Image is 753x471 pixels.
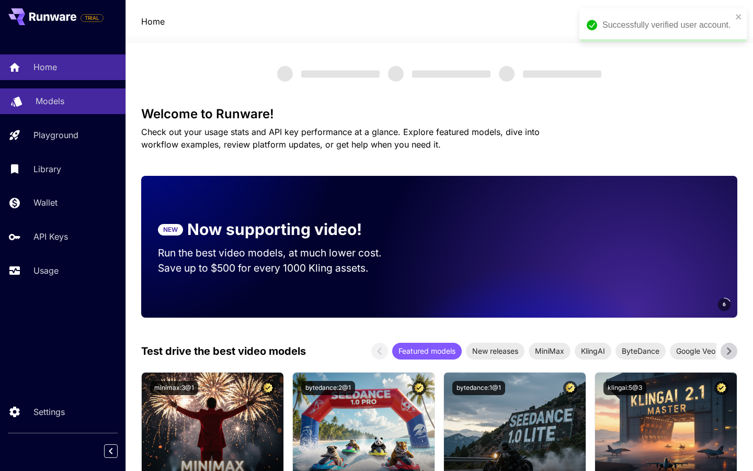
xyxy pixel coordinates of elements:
a: Home [141,15,165,28]
nav: breadcrumb [141,15,165,28]
p: Playground [33,129,78,141]
p: Wallet [33,196,58,209]
p: NEW [163,225,178,234]
span: Google Veo [670,345,722,356]
span: KlingAI [575,345,611,356]
button: Certified Model – Vetted for best performance and includes a commercial license. [412,381,426,395]
button: bytedance:2@1 [301,381,355,395]
button: Collapse sidebar [104,444,118,458]
button: Certified Model – Vetted for best performance and includes a commercial license. [261,381,275,395]
div: Successfully verified user account. [602,19,732,31]
div: MiniMax [529,343,571,360]
h3: Welcome to Runware! [141,107,737,121]
p: Save up to $500 for every 1000 Kling assets. [158,261,402,276]
span: Add your payment card to enable full platform functionality. [81,12,104,24]
p: Library [33,163,61,175]
div: New releases [466,343,524,360]
button: Certified Model – Vetted for best performance and includes a commercial license. [714,381,728,395]
button: Certified Model – Vetted for best performance and includes a commercial license. [563,381,577,395]
button: klingai:5@3 [603,381,646,395]
button: minimax:3@1 [150,381,198,395]
p: Now supporting video! [187,218,362,241]
button: bytedance:1@1 [452,381,505,395]
div: Collapse sidebar [112,442,125,461]
span: MiniMax [529,345,571,356]
span: Featured models [392,345,462,356]
p: API Keys [33,230,68,243]
span: 6 [723,300,726,308]
button: close [735,13,743,21]
span: New releases [466,345,524,356]
div: ByteDance [615,343,666,360]
p: Settings [33,406,65,418]
div: KlingAI [575,343,611,360]
p: Usage [33,264,59,277]
p: Models [36,95,64,107]
span: ByteDance [615,345,666,356]
div: Google Veo [670,343,722,360]
p: Run the best video models, at much lower cost. [158,245,402,261]
span: Check out your usage stats and API key performance at a glance. Explore featured models, dive int... [141,127,540,150]
span: TRIAL [81,14,103,22]
div: Featured models [392,343,462,360]
p: Home [33,61,57,73]
p: Test drive the best video models [141,343,306,359]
